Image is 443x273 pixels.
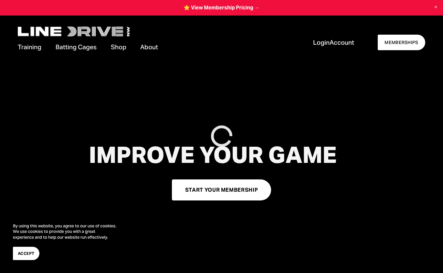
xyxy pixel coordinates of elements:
h1: IMPROVE YOUR GAME [52,142,374,168]
p: By using this website, you agree to our use of cookies. We use cookies to provide you with a grea... [13,223,116,240]
span: Training [18,43,41,51]
a: MEMBERSHIPS [378,35,425,51]
a: Shop [111,42,126,52]
button: Accept [13,247,39,260]
span: Batting Cages [56,43,97,51]
section: Cookie banner [6,217,123,267]
a: folder dropdown [140,42,158,52]
a: folder dropdown [18,42,41,52]
span: Accept [18,250,35,256]
a: START YOUR MEMBERSHIP [172,179,271,200]
img: LineDrive NorthWest [18,27,130,36]
span: About [140,43,158,51]
a: folder dropdown [56,42,97,52]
